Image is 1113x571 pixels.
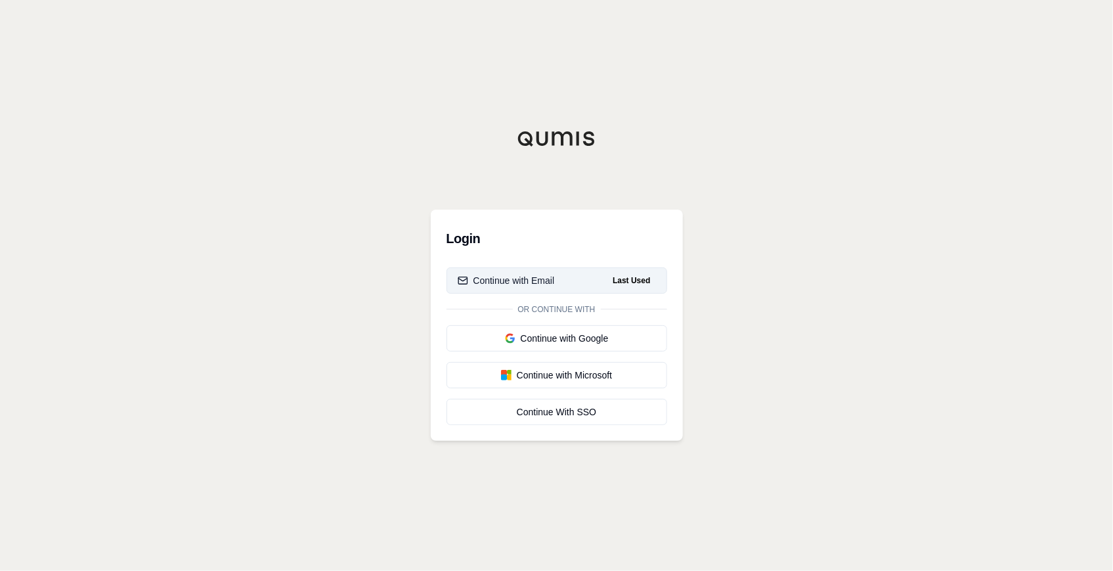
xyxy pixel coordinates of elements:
div: Continue With SSO [458,405,656,419]
img: Qumis [517,131,596,147]
div: Continue with Google [458,332,656,345]
a: Continue With SSO [447,399,667,425]
button: Continue with EmailLast Used [447,267,667,294]
span: Last Used [607,273,655,288]
h3: Login [447,225,667,252]
span: Or continue with [513,304,601,315]
div: Continue with Email [458,274,555,287]
div: Continue with Microsoft [458,369,656,382]
button: Continue with Microsoft [447,362,667,388]
button: Continue with Google [447,325,667,352]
